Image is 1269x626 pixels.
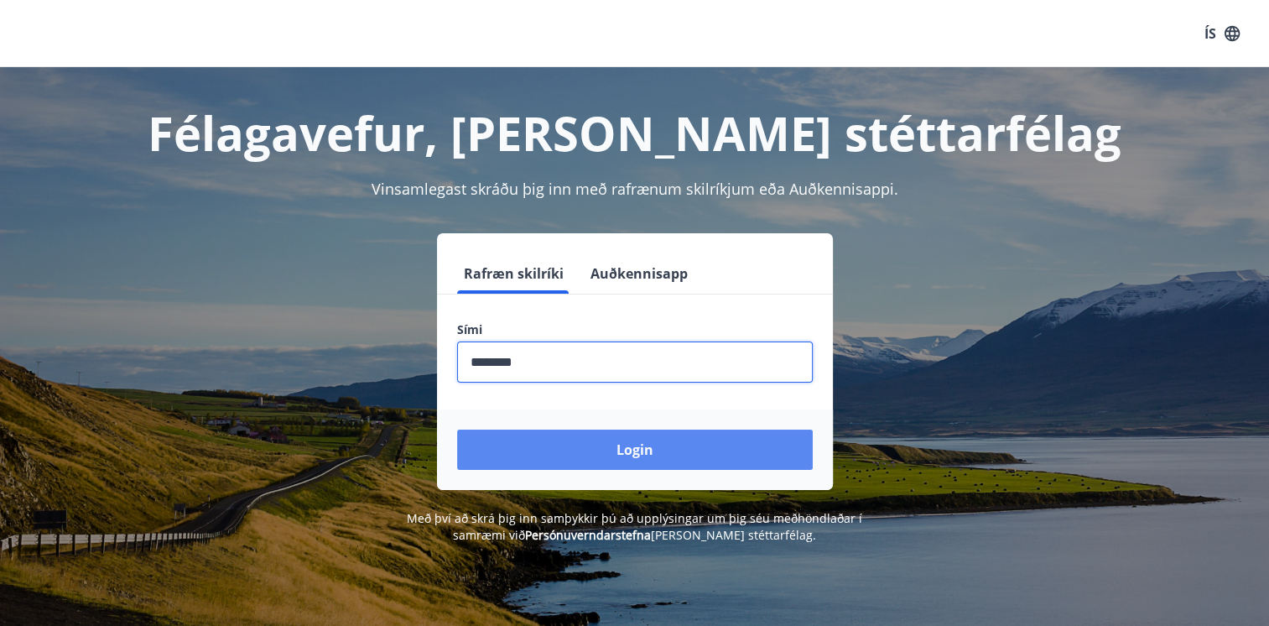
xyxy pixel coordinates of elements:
button: Rafræn skilríki [457,253,570,294]
button: Login [457,430,813,470]
button: Auðkennisapp [584,253,694,294]
button: ÍS [1195,18,1249,49]
label: Sími [457,321,813,338]
span: Vinsamlegast skráðu þig inn með rafrænum skilríkjum eða Auðkennisappi. [372,179,898,199]
a: Persónuverndarstefna [525,527,651,543]
span: Með því að skrá þig inn samþykkir þú að upplýsingar um þig séu meðhöndlaðar í samræmi við [PERSON... [407,510,862,543]
h1: Félagavefur, [PERSON_NAME] stéttarfélag [51,101,1219,164]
